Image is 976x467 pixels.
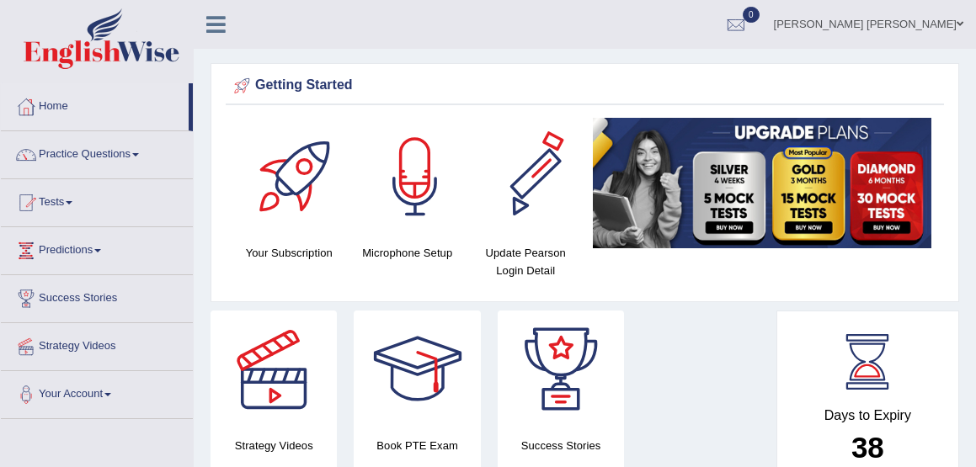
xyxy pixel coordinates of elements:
[1,227,193,269] a: Predictions
[238,244,339,262] h4: Your Subscription
[1,83,189,125] a: Home
[1,179,193,221] a: Tests
[851,431,884,464] b: 38
[211,437,337,454] h4: Strategy Videos
[230,73,940,98] div: Getting Started
[1,323,193,365] a: Strategy Videos
[475,244,576,279] h4: Update Pearson Login Detail
[498,437,624,454] h4: Success Stories
[354,437,480,454] h4: Book PTE Exam
[593,118,931,248] img: small5.jpg
[1,275,193,317] a: Success Stories
[796,408,940,423] h4: Days to Expiry
[1,371,193,413] a: Your Account
[743,7,760,23] span: 0
[1,131,193,173] a: Practice Questions
[356,244,457,262] h4: Microphone Setup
